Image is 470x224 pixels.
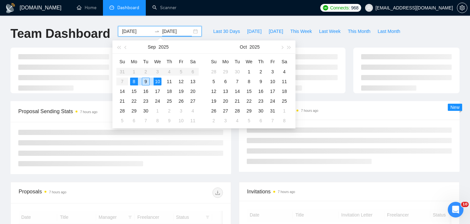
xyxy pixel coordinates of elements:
td: 2025-10-07 [231,77,243,86]
td: 2025-09-10 [152,77,163,86]
button: Last Week [315,26,344,37]
div: 21 [118,97,126,105]
td: 2025-10-16 [255,86,267,96]
div: 13 [222,87,229,95]
span: dashboard [109,5,114,10]
td: 2025-09-13 [187,77,199,86]
div: 8 [245,78,253,85]
div: 9 [142,78,150,85]
span: [DATE] [269,28,283,35]
span: Dashboard [117,5,139,10]
th: Tu [140,56,152,67]
div: 13 [189,78,197,85]
div: 26 [210,107,218,115]
div: 11 [189,117,197,125]
div: 15 [245,87,253,95]
div: 29 [130,107,138,115]
td: 2025-10-03 [267,67,278,77]
div: 5 [118,117,126,125]
td: 2025-11-08 [278,116,290,126]
div: 12 [177,78,185,85]
div: 14 [233,87,241,95]
td: 2025-09-23 [140,96,152,106]
div: 28 [210,68,218,76]
span: This Month [348,28,370,35]
td: 2025-09-18 [163,86,175,96]
input: End date [162,28,192,35]
td: 2025-10-07 [140,116,152,126]
div: 17 [269,87,277,95]
td: 2025-09-19 [175,86,187,96]
button: Last Month [374,26,404,37]
th: Mo [128,56,140,67]
td: 2025-09-28 [208,67,220,77]
td: 2025-10-18 [278,86,290,96]
div: 29 [222,68,229,76]
td: 2025-09-24 [152,96,163,106]
div: 5 [210,78,218,85]
span: Scanner Breakdown [247,106,452,114]
span: Last Week [319,28,341,35]
td: 2025-09-09 [140,77,152,86]
th: Tu [231,56,243,67]
div: 24 [269,97,277,105]
div: 12 [210,87,218,95]
td: 2025-10-03 [175,106,187,116]
th: Th [255,56,267,67]
div: 25 [165,97,173,105]
div: 19 [210,97,218,105]
div: 3 [269,68,277,76]
div: 2 [210,117,218,125]
th: We [152,56,163,67]
button: setting [457,3,467,13]
td: 2025-09-30 [231,67,243,77]
span: [DATE] [247,28,261,35]
img: logo [5,3,16,13]
td: 2025-09-17 [152,86,163,96]
span: Proposal Sending Stats [18,107,149,115]
td: 2025-10-11 [187,116,199,126]
td: 2025-10-09 [163,116,175,126]
div: 31 [269,107,277,115]
td: 2025-10-29 [243,106,255,116]
span: 968 [351,4,358,11]
button: Sep [148,40,156,53]
div: 11 [280,78,288,85]
div: 25 [280,97,288,105]
td: 2025-09-12 [175,77,187,86]
div: 6 [130,117,138,125]
td: 2025-10-12 [208,86,220,96]
td: 2025-10-05 [208,77,220,86]
td: 2025-10-13 [220,86,231,96]
td: 2025-10-17 [267,86,278,96]
div: 23 [257,97,265,105]
div: 23 [142,97,150,105]
div: 9 [257,78,265,85]
div: 11 [165,78,173,85]
td: 2025-11-01 [278,106,290,116]
div: 4 [189,107,197,115]
div: 8 [154,117,161,125]
div: 3 [222,117,229,125]
button: 2025 [249,40,260,53]
td: 2025-10-10 [175,116,187,126]
td: 2025-10-24 [267,96,278,106]
th: Sa [278,56,290,67]
td: 2025-10-01 [152,106,163,116]
td: 2025-09-25 [163,96,175,106]
td: 2025-10-25 [278,96,290,106]
time: 7 hours ago [49,190,66,194]
button: 2025 [159,40,169,53]
div: 16 [142,87,150,95]
div: 10 [177,117,185,125]
td: 2025-10-08 [243,77,255,86]
div: 28 [118,107,126,115]
div: 14 [118,87,126,95]
span: Invitations [247,187,451,196]
span: Last 30 Days [213,28,240,35]
td: 2025-09-26 [175,96,187,106]
button: Oct [240,40,247,53]
td: 2025-09-08 [128,77,140,86]
td: 2025-10-30 [255,106,267,116]
div: 6 [257,117,265,125]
